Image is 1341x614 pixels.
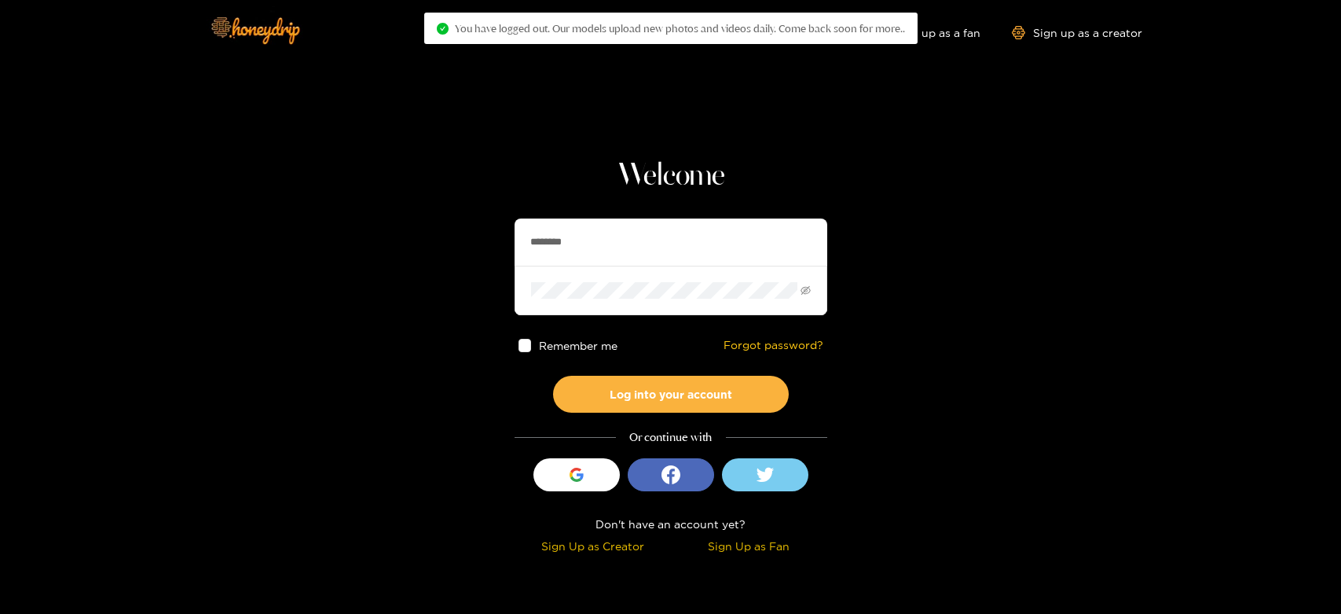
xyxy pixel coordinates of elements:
div: Or continue with [515,428,827,447]
span: You have logged out. Our models upload new photos and videos daily. Come back soon for more.. [455,22,905,35]
div: Don't have an account yet? [515,515,827,533]
div: Sign Up as Fan [675,537,823,555]
a: Forgot password? [724,339,823,352]
button: Log into your account [553,376,789,413]
a: Sign up as a creator [1012,26,1142,39]
h1: Welcome [515,157,827,195]
a: Sign up as a fan [873,26,980,39]
span: Remember me [539,340,617,351]
span: eye-invisible [801,285,811,296]
div: Sign Up as Creator [518,537,667,555]
span: check-circle [437,23,449,35]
